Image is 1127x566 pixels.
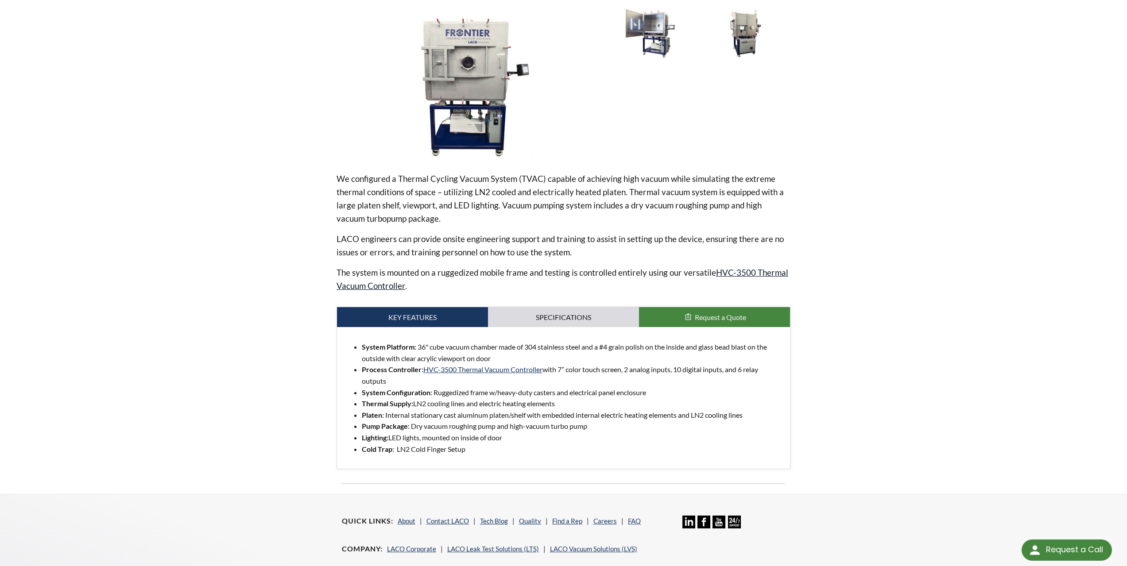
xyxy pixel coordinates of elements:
li: : with 7” color touch screen, 2 analog inputs, 10 digital inputs, and 6 relay outputs [362,364,783,386]
strong: Platen [362,411,382,419]
a: Tech Blog [480,517,508,525]
li: : Internal stationary cast aluminum platen/shelf with embedded internal electric heating elements... [362,409,783,421]
a: LACO Corporate [387,545,436,553]
span: Request a Quote [695,313,746,321]
strong: Pump Package [362,422,408,430]
div: Request a Call [1046,539,1103,560]
a: HVC-3500 Thermal Vacuum Controller [423,365,542,373]
a: Quality [519,517,541,525]
li: : Ruggedized frame w/heavy-duty casters and electrical panel enclosure [362,387,783,398]
a: Specifications [488,307,639,327]
img: side view of chamber with controller [700,9,786,57]
button: Request a Quote [639,307,790,327]
h4: Quick Links [342,516,393,526]
a: HVC-3500 Thermal Vacuum Controller [337,267,788,291]
a: Careers [593,517,617,525]
li: : LN2 Cold Finger Setup [362,443,783,455]
strong: System Platform [362,343,414,351]
li: LED lights, mounted on inside of door [362,432,783,443]
p: We configured a Thermal Cycling Vacuum System (TVAC) capable of achieving high vacuum while simul... [337,172,791,225]
a: FAQ [628,517,641,525]
a: Find a Rep [552,517,582,525]
a: Key Features [337,307,488,327]
strong: Cold Trap [362,445,392,453]
a: LACO Leak Test Solutions (LTS) [447,545,539,553]
a: Contact LACO [426,517,469,525]
img: 24/7 Support Icon [728,516,741,528]
div: Request a Call [1022,539,1112,561]
strong: Thermal Supply: [362,399,413,408]
h4: Company [342,544,383,554]
strong: System Configuration [362,388,430,397]
p: LACO engineers can provide onsite engineering support and training to assist in setting up the de... [337,232,791,259]
strong: Process Controller [362,365,422,373]
img: vacuum chamber door open showing interior [609,9,695,57]
li: : 36" cube vacuum chamber made of 304 stainless steel and a #4 grain polish on the inside and gla... [362,341,783,364]
li: : Dry vacuum roughing pump and high-vacuum turbo pump [362,420,783,432]
a: About [398,517,415,525]
img: round button [1028,543,1042,557]
a: LACO Vacuum Solutions (LVS) [550,545,637,553]
li: LN2 cooling lines and electric heating elements [362,398,783,409]
strong: Lighting: [362,433,388,442]
p: The system is mounted on a ruggedized mobile frame and testing is controlled entirely using our v... [337,266,791,293]
img: front view vacuum chamber [337,9,602,158]
a: 24/7 Support [728,522,741,530]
